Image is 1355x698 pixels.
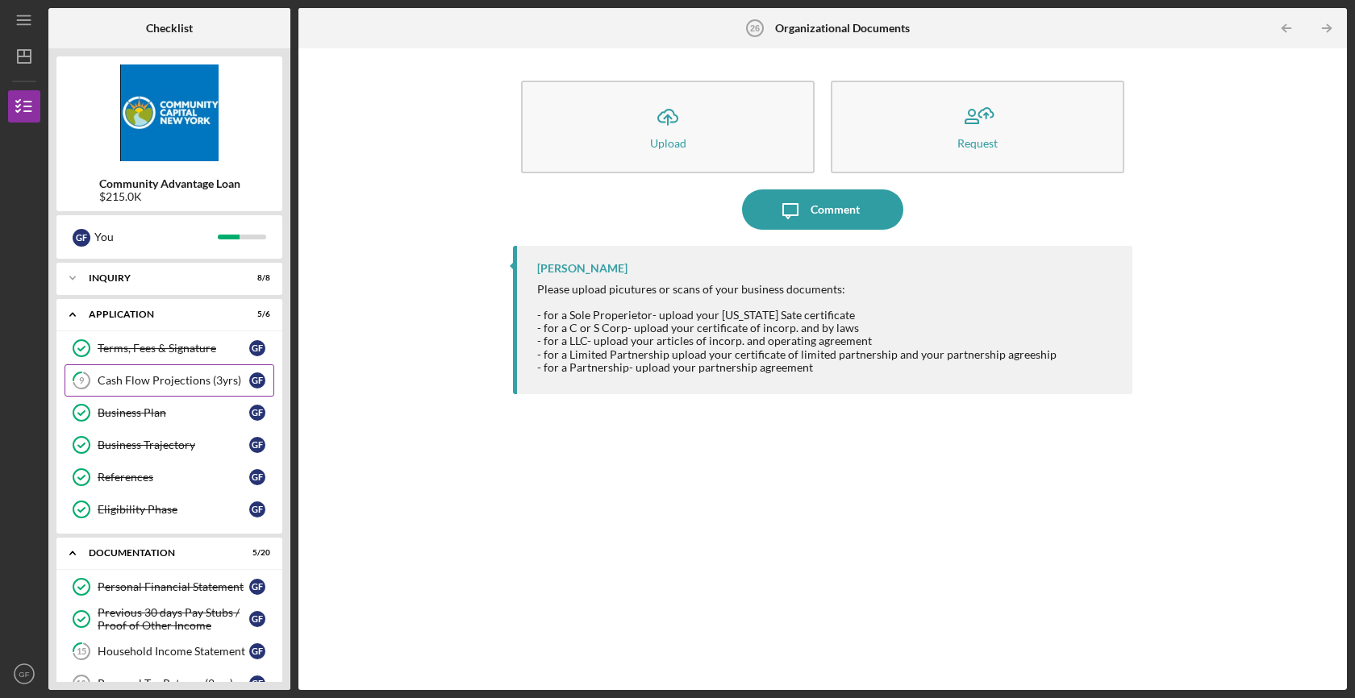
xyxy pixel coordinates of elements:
[65,603,274,635] a: Previous 30 days Pay Stubs / Proof of Other IncomeGF
[249,501,265,517] div: G F
[98,645,249,658] div: Household Income Statement
[8,658,40,690] button: GF
[650,137,686,149] div: Upload
[89,310,230,319] div: Application
[98,374,249,387] div: Cash Flow Projections (3yrs)
[56,64,282,161] img: Product logo
[65,364,274,397] a: 9Cash Flow Projections (3yrs)GF
[249,611,265,627] div: G F
[79,376,85,386] tspan: 9
[742,189,903,230] button: Comment
[249,405,265,421] div: G F
[99,177,240,190] b: Community Advantage Loan
[957,137,998,149] div: Request
[19,670,29,679] text: GF
[241,273,270,283] div: 8 / 8
[249,469,265,485] div: G F
[98,677,249,690] div: Personal Tax Returns (2yrs)
[98,471,249,484] div: References
[775,22,910,35] b: Organizational Documents
[831,81,1124,173] button: Request
[98,342,249,355] div: Terms, Fees & Signature
[77,646,86,657] tspan: 15
[249,675,265,692] div: G F
[65,635,274,667] a: 15Household Income StatementGF
[65,429,274,461] a: Business TrajectoryGF
[99,190,240,203] div: $215.0K
[89,548,230,558] div: Documentation
[146,22,193,35] b: Checklist
[98,503,249,516] div: Eligibility Phase
[537,283,1057,374] div: Please upload picutures or scans of your business documents: - for a Sole Properietor- upload you...
[750,23,760,33] tspan: 26
[241,310,270,319] div: 5 / 6
[98,438,249,451] div: Business Trajectory
[65,332,274,364] a: Terms, Fees & SignatureGF
[241,548,270,558] div: 5 / 20
[98,606,249,632] div: Previous 30 days Pay Stubs / Proof of Other Income
[249,579,265,595] div: G F
[65,397,274,429] a: Business PlanGF
[98,580,249,593] div: Personal Financial Statement
[65,461,274,493] a: ReferencesGF
[249,372,265,388] div: G F
[249,340,265,356] div: G F
[537,262,627,275] div: [PERSON_NAME]
[65,493,274,526] a: Eligibility PhaseGF
[249,437,265,453] div: G F
[76,679,85,688] tspan: 16
[249,643,265,659] div: G F
[94,223,218,251] div: You
[73,229,90,247] div: G F
[811,189,860,230] div: Comment
[98,406,249,419] div: Business Plan
[521,81,815,173] button: Upload
[65,571,274,603] a: Personal Financial StatementGF
[89,273,230,283] div: Inquiry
